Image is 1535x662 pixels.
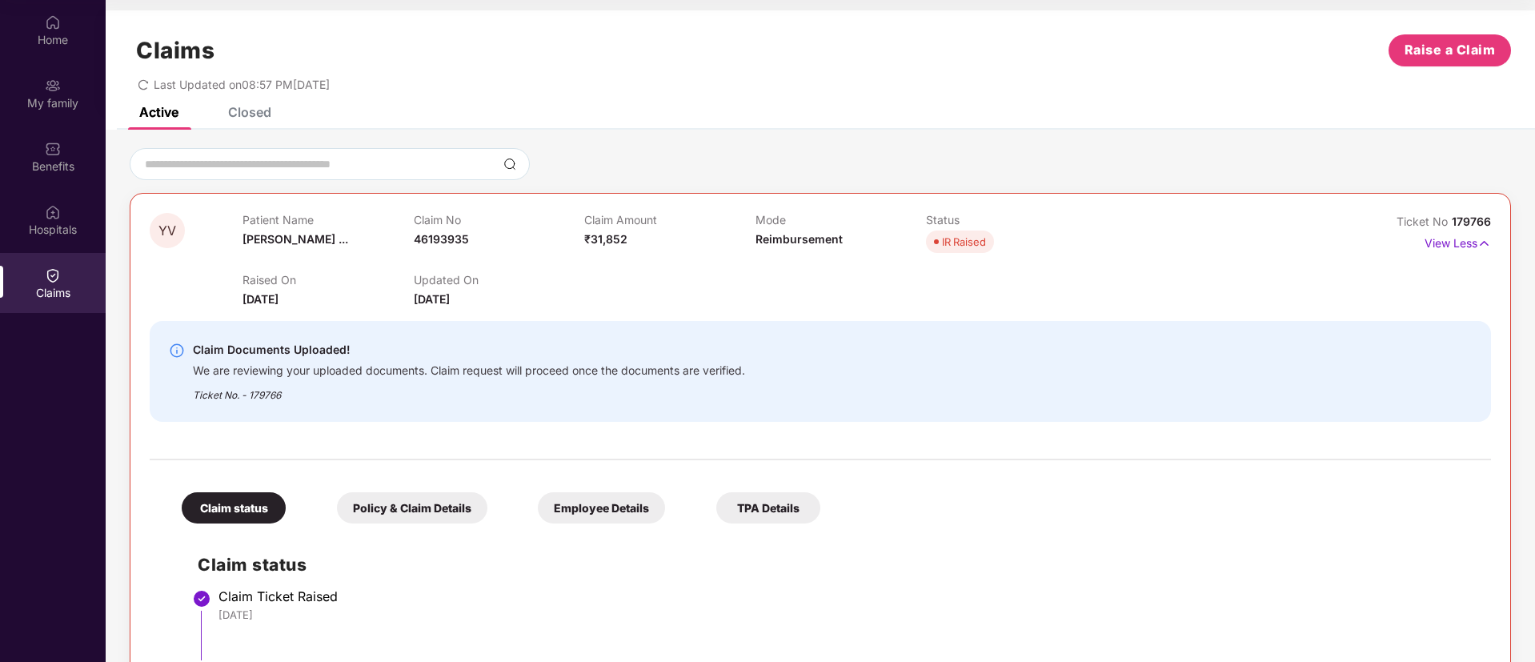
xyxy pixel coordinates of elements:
[755,213,926,227] p: Mode
[1452,215,1491,228] span: 179766
[1405,40,1496,60] span: Raise a Claim
[414,292,450,306] span: [DATE]
[192,589,211,608] img: svg+xml;base64,PHN2ZyBpZD0iU3RlcC1Eb25lLTMyeDMyIiB4bWxucz0iaHR0cDovL3d3dy53My5vcmcvMjAwMC9zdmciIH...
[1425,231,1491,252] p: View Less
[218,608,1475,622] div: [DATE]
[193,340,745,359] div: Claim Documents Uploaded!
[337,492,487,524] div: Policy & Claim Details
[45,141,61,157] img: svg+xml;base64,PHN2ZyBpZD0iQmVuZWZpdHMiIHhtbG5zPSJodHRwOi8vd3d3LnczLm9yZy8yMDAwL3N2ZyIgd2lkdGg9Ij...
[136,37,214,64] h1: Claims
[154,78,330,91] span: Last Updated on 08:57 PM[DATE]
[242,232,348,246] span: [PERSON_NAME] ...
[716,492,820,524] div: TPA Details
[45,204,61,220] img: svg+xml;base64,PHN2ZyBpZD0iSG9zcGl0YWxzIiB4bWxucz0iaHR0cDovL3d3dy53My5vcmcvMjAwMC9zdmciIHdpZHRoPS...
[414,273,584,287] p: Updated On
[193,378,745,403] div: Ticket No. - 179766
[584,232,627,246] span: ₹31,852
[158,224,176,238] span: YV
[538,492,665,524] div: Employee Details
[242,213,413,227] p: Patient Name
[242,292,279,306] span: [DATE]
[169,343,185,359] img: svg+xml;base64,PHN2ZyBpZD0iSW5mby0yMHgyMCIgeG1sbnM9Imh0dHA6Ly93d3cudzMub3JnLzIwMDAvc3ZnIiB3aWR0aD...
[414,232,469,246] span: 46193935
[45,78,61,94] img: svg+xml;base64,PHN2ZyB3aWR0aD0iMjAiIGhlaWdodD0iMjAiIHZpZXdCb3g9IjAgMCAyMCAyMCIgZmlsbD0ibm9uZSIgeG...
[228,104,271,120] div: Closed
[503,158,516,171] img: svg+xml;base64,PHN2ZyBpZD0iU2VhcmNoLTMyeDMyIiB4bWxucz0iaHR0cDovL3d3dy53My5vcmcvMjAwMC9zdmciIHdpZH...
[942,234,986,250] div: IR Raised
[198,552,1475,578] h2: Claim status
[1397,215,1452,228] span: Ticket No
[218,588,1475,604] div: Claim Ticket Raised
[45,267,61,283] img: svg+xml;base64,PHN2ZyBpZD0iQ2xhaW0iIHhtbG5zPSJodHRwOi8vd3d3LnczLm9yZy8yMDAwL3N2ZyIgd2lkdGg9IjIwIi...
[1389,34,1511,66] button: Raise a Claim
[584,213,755,227] p: Claim Amount
[139,104,178,120] div: Active
[755,232,843,246] span: Reimbursement
[414,213,584,227] p: Claim No
[926,213,1096,227] p: Status
[242,273,413,287] p: Raised On
[45,14,61,30] img: svg+xml;base64,PHN2ZyBpZD0iSG9tZSIgeG1sbnM9Imh0dHA6Ly93d3cudzMub3JnLzIwMDAvc3ZnIiB3aWR0aD0iMjAiIG...
[138,78,149,91] span: redo
[182,492,286,524] div: Claim status
[1477,235,1491,252] img: svg+xml;base64,PHN2ZyB4bWxucz0iaHR0cDovL3d3dy53My5vcmcvMjAwMC9zdmciIHdpZHRoPSIxNyIgaGVpZ2h0PSIxNy...
[193,359,745,378] div: We are reviewing your uploaded documents. Claim request will proceed once the documents are verif...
